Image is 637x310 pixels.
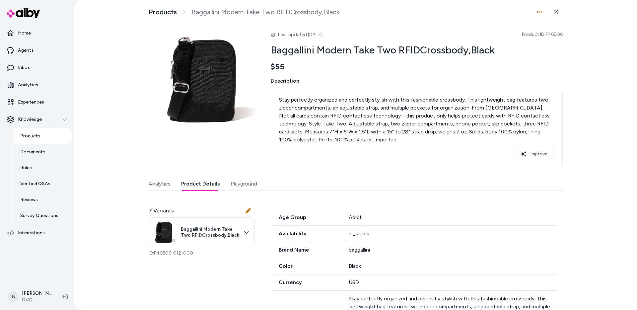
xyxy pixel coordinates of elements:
[271,213,341,221] span: Age Group
[14,176,72,192] a: Verified Q&As
[514,148,554,160] button: Improve
[3,25,72,41] a: Home
[349,262,557,270] div: Black
[231,177,257,191] button: Playground
[3,77,72,93] a: Analytics
[349,230,557,238] div: in_stock
[271,246,341,254] span: Brand Name
[18,82,38,88] p: Analytics
[14,160,72,176] a: Rules
[14,128,72,144] a: Products
[191,8,339,16] span: Baggallini Modern Take Two RFIDCrossbody,Black
[150,219,177,246] img: f46806_012.102
[18,64,30,71] p: Inbox
[4,286,57,307] button: N[PERSON_NAME]QVC
[271,230,341,238] span: Availability
[149,217,255,247] button: Baggallini Modern Take Two RFIDCrossbody,Black
[22,290,52,297] p: [PERSON_NAME]
[18,230,45,236] p: Integrations
[3,42,72,58] a: Agents
[20,212,58,219] p: Survey Questions
[3,60,72,76] a: Inbox
[271,278,341,286] span: Currency
[279,96,554,144] p: Stay perfectly organized and perfectly stylish with this fashionable crossbody. This lightweight ...
[278,32,322,38] span: Last updated [DATE]
[20,133,40,139] p: Products
[181,177,220,191] button: Product Details
[18,116,42,123] p: Knowledge
[22,297,52,303] span: QVC
[349,246,557,254] div: baggallini
[20,149,45,155] p: Documents
[14,208,72,224] a: Survey Questions
[18,30,31,37] p: Home
[271,62,284,72] span: $55
[271,262,341,270] span: Color
[349,278,557,286] div: USD
[181,226,240,238] span: Baggallini Modern Take Two RFIDCrossbody,Black
[3,225,72,241] a: Integrations
[522,31,563,38] span: Product ID: F46806
[149,8,177,16] a: Products
[18,99,44,106] p: Experiences
[349,213,557,221] div: Adult
[271,44,563,56] h2: Baggallini Modern Take Two RFIDCrossbody,Black
[14,192,72,208] a: Reviews
[3,112,72,127] button: Knowledge
[149,250,255,257] p: ID: F46806-012-000
[20,196,38,203] p: Reviews
[3,94,72,110] a: Experiences
[149,27,255,133] img: f46806_012.102
[20,165,32,171] p: Rules
[8,291,19,302] span: N
[14,144,72,160] a: Documents
[149,8,339,16] nav: breadcrumb
[149,207,174,215] span: 7 Variants
[149,177,171,191] button: Analytics
[20,181,50,187] p: Verified Q&As
[271,77,563,85] span: Description
[7,8,40,18] img: alby Logo
[18,47,34,54] p: Agents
